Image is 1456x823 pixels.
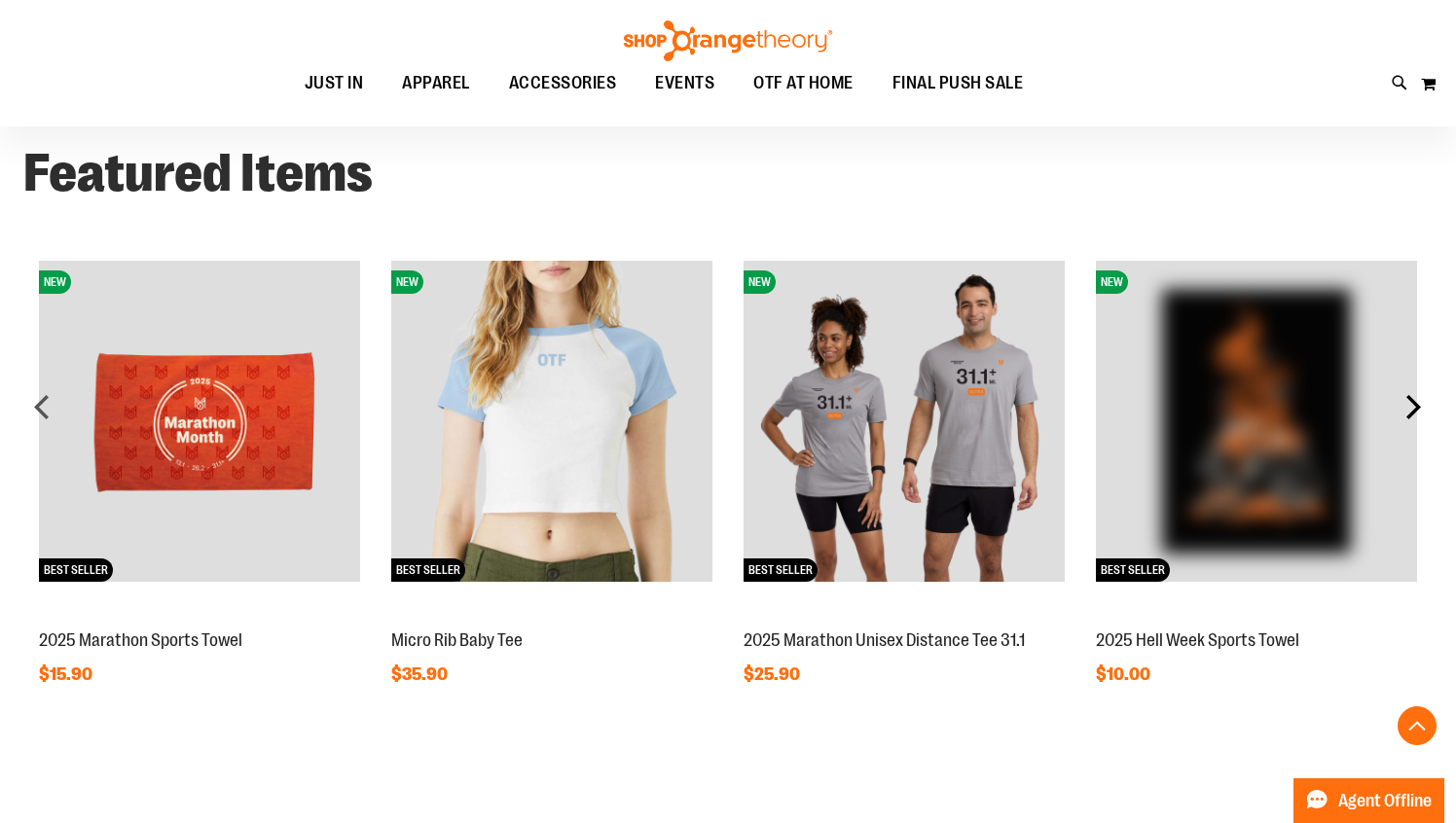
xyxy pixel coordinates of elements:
span: BEST SELLER [744,558,818,582]
span: JUST IN [305,61,364,105]
span: BEST SELLER [391,558,465,582]
div: prev [23,387,62,426]
img: 2025 Marathon Sports Towel [39,261,360,582]
a: OTF AT HOME [734,61,873,106]
button: Agent Offline [1293,778,1444,823]
a: 2025 Marathon Sports Towel [39,630,242,650]
a: 2025 Marathon Unisex Distance Tee 31.1NEWBEST SELLER [744,609,1065,625]
span: NEW [1096,270,1128,294]
strong: Featured Items [23,143,373,203]
span: NEW [391,270,423,294]
a: 2025 Marathon Unisex Distance Tee 31.1 [744,630,1025,650]
span: $35.90 [391,664,451,684]
span: $15.90 [39,664,95,684]
a: ACCESSORIES [490,61,637,106]
span: NEW [39,270,71,294]
a: Micro Rib Baby TeeNEWBEST SELLER [391,609,712,625]
img: OTF 2025 Hell Week Event Retail [1096,261,1417,582]
img: Shop Orangetheory [621,20,835,61]
a: 2025 Hell Week Sports Towel [1096,630,1299,650]
a: EVENTS [636,61,734,106]
span: NEW [744,270,776,294]
a: APPAREL [382,61,490,106]
span: $25.90 [744,664,803,684]
a: FINAL PUSH SALE [873,61,1043,106]
button: Back To Top [1398,706,1437,745]
span: Agent Offline [1338,792,1432,810]
span: EVENTS [655,61,714,105]
span: BEST SELLER [1096,558,1170,582]
span: ACCESSORIES [509,61,617,105]
a: Micro Rib Baby Tee [391,630,523,650]
a: JUST IN [285,61,383,106]
span: OTF AT HOME [753,61,854,105]
span: APPAREL [402,61,470,105]
a: OTF 2025 Hell Week Event RetailNEWBEST SELLER [1096,609,1417,625]
img: Micro Rib Baby Tee [391,261,712,582]
div: next [1394,387,1433,426]
span: BEST SELLER [39,558,113,582]
span: $10.00 [1096,664,1153,684]
a: 2025 Marathon Sports TowelNEWBEST SELLER [39,609,360,625]
img: 2025 Marathon Unisex Distance Tee 31.1 [744,261,1065,582]
span: FINAL PUSH SALE [892,61,1024,105]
